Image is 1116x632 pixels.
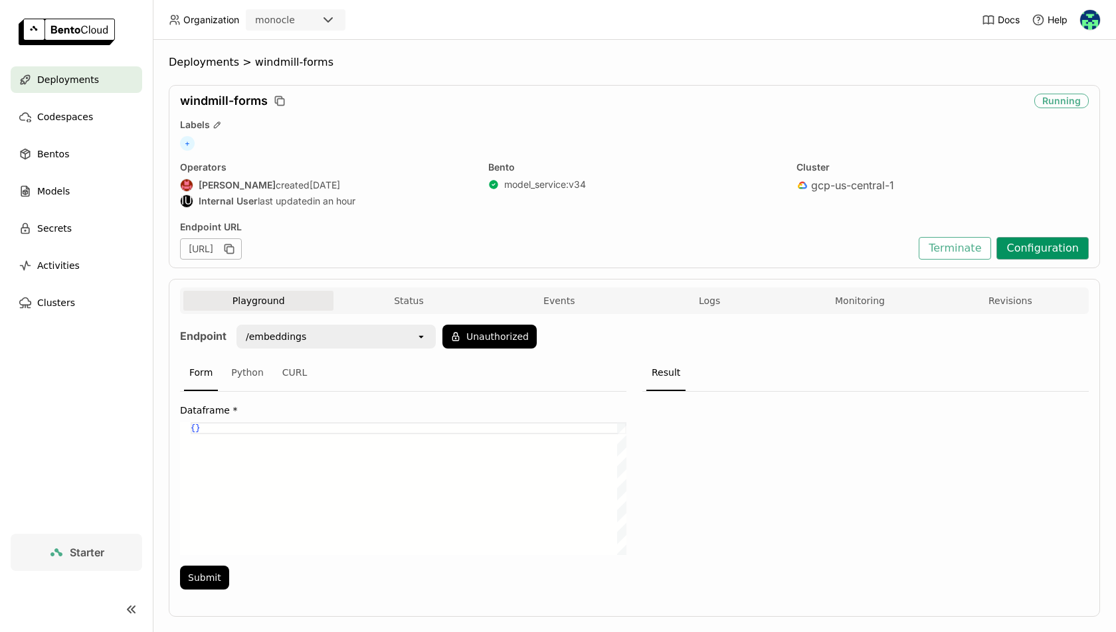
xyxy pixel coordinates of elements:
strong: [PERSON_NAME] [199,179,276,191]
img: logo [19,19,115,45]
button: Status [333,291,484,311]
div: Running [1034,94,1089,108]
button: Monitoring [785,291,935,311]
div: [URL] [180,238,242,260]
span: Models [37,183,70,199]
span: Deployments [37,72,99,88]
div: Form [184,355,218,391]
span: Codespaces [37,109,93,125]
a: Models [11,178,142,204]
span: Activities [37,258,80,274]
span: in an hour [313,195,355,207]
div: Bento [488,161,781,173]
img: Matan Perelmuter [181,179,193,191]
nav: Breadcrumbs navigation [169,56,1100,69]
span: windmill-forms [180,94,268,108]
span: Bentos [37,146,69,162]
input: Selected monocle. [296,14,298,27]
a: model_service:v34 [504,179,586,191]
a: Deployments [11,66,142,93]
strong: Endpoint [180,329,227,343]
label: Dataframe * [180,405,626,416]
div: Result [646,355,686,391]
button: Playground [183,291,333,311]
span: Organization [183,14,239,26]
div: Cluster [796,161,1089,173]
span: Docs [998,14,1020,26]
a: Docs [982,13,1020,27]
span: gcp-us-central-1 [811,179,894,192]
a: Bentos [11,141,142,167]
span: Secrets [37,220,72,236]
a: Starter [11,534,142,571]
div: Internal User [180,195,193,208]
a: Secrets [11,215,142,242]
svg: open [416,331,426,342]
div: CURL [277,355,313,391]
div: Python [226,355,269,391]
div: monocle [255,13,295,27]
button: Configuration [996,237,1089,260]
button: Submit [180,566,229,590]
img: Asaf Rotbart [1080,10,1100,30]
a: Codespaces [11,104,142,130]
span: Help [1048,14,1068,26]
span: > [239,56,255,69]
button: Logs [634,291,785,311]
input: Selected /embeddings. [308,330,309,343]
div: IU [181,195,193,207]
span: { [191,424,195,433]
button: Events [484,291,634,311]
div: last updated [180,195,472,208]
span: Clusters [37,295,75,311]
a: Clusters [11,289,142,316]
div: Endpoint URL [180,221,912,233]
div: /embeddings [246,330,306,343]
a: Activities [11,252,142,279]
span: Starter [70,546,104,559]
button: Unauthorized [442,325,537,349]
span: } [195,424,200,433]
span: windmill-forms [255,56,333,69]
div: created [180,179,472,192]
strong: Internal User [199,195,258,207]
span: [DATE] [310,179,340,191]
span: + [180,136,195,151]
span: Deployments [169,56,239,69]
div: Help [1032,13,1068,27]
div: Operators [180,161,472,173]
button: Revisions [935,291,1085,311]
button: Terminate [919,237,991,260]
div: Labels [180,119,1089,131]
